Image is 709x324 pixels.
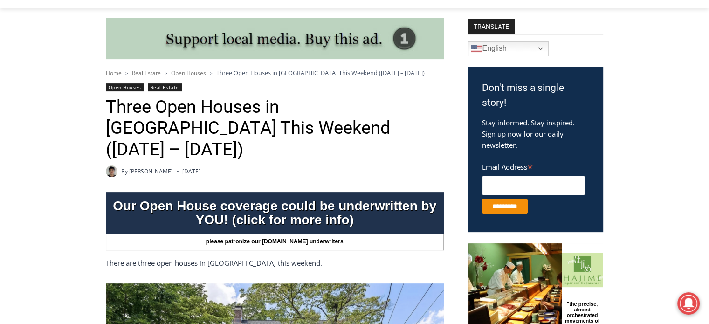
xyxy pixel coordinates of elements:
span: > [165,70,167,76]
a: Our Open House coverage could be underwritten by YOU! (click for more info) please patronize our ... [106,192,444,250]
nav: Breadcrumbs [106,68,444,77]
div: "[PERSON_NAME] and I covered the [DATE] Parade, which was a really eye opening experience as I ha... [235,0,441,90]
strong: TRANSLATE [468,19,515,34]
div: "the precise, almost orchestrated movements of cutting and assembling sushi and [PERSON_NAME] mak... [96,58,132,111]
span: Three Open Houses in [GEOGRAPHIC_DATA] This Weekend ([DATE] – [DATE]) [216,69,425,77]
a: [PERSON_NAME] [129,167,173,175]
a: Open Houses [106,83,144,91]
time: [DATE] [182,167,200,176]
a: Book [PERSON_NAME]'s Good Humor for Your Event [277,3,337,42]
span: > [210,70,213,76]
img: en [471,43,482,55]
h4: Book [PERSON_NAME]'s Good Humor for Your Event [284,10,324,36]
span: > [125,70,128,76]
a: Open Houses [171,69,206,77]
a: Home [106,69,122,77]
a: Author image [106,165,117,177]
div: Serving [GEOGRAPHIC_DATA] Since [DATE] [61,17,230,26]
h3: Don't miss a single story! [482,81,589,110]
p: Stay informed. Stay inspired. Sign up now for our daily newsletter. [482,117,589,151]
span: Open Tues. - Sun. [PHONE_NUMBER] [3,96,91,131]
img: support local media, buy this ad [106,18,444,60]
a: Real Estate [132,69,161,77]
a: Real Estate [148,83,182,91]
label: Email Address [482,158,585,174]
img: s_800_809a2aa2-bb6e-4add-8b5e-749ad0704c34.jpeg [226,0,282,42]
div: Our Open House coverage could be underwritten by YOU! (click for more info) [106,194,444,232]
a: Open Tues. - Sun. [PHONE_NUMBER] [0,94,94,116]
a: Intern @ [DOMAIN_NAME] [224,90,452,116]
img: Patel, Devan - bio cropped 200x200 [106,165,117,177]
span: Intern @ [DOMAIN_NAME] [244,93,432,114]
span: There are three open houses in [GEOGRAPHIC_DATA] this weekend. [106,258,322,268]
span: By [121,167,128,176]
h1: Three Open Houses in [GEOGRAPHIC_DATA] This Weekend ([DATE] – [DATE]) [106,97,444,160]
div: please patronize our [DOMAIN_NAME] underwriters [106,234,444,250]
a: English [468,41,549,56]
